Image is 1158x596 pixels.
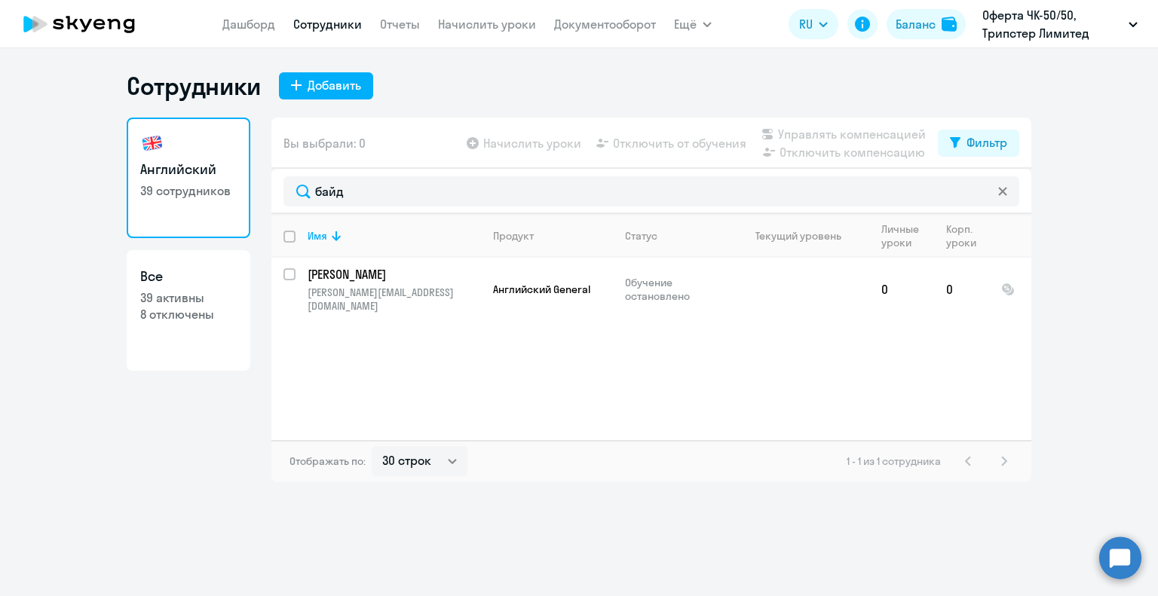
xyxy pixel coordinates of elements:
[308,286,480,313] p: [PERSON_NAME][EMAIL_ADDRESS][DOMAIN_NAME]
[279,72,373,99] button: Добавить
[493,229,612,243] div: Продукт
[975,6,1145,42] button: Оферта ЧК-50/50, Трипстер Лимитед
[438,17,536,32] a: Начислить уроки
[881,222,924,249] div: Личные уроки
[946,222,988,249] div: Корп. уроки
[289,454,366,468] span: Отображать по:
[283,134,366,152] span: Вы выбрали: 0
[127,118,250,238] a: Английский39 сотрудников
[140,160,237,179] h3: Английский
[308,229,327,243] div: Имя
[493,283,590,296] span: Английский General
[942,17,957,32] img: balance
[946,222,979,249] div: Корп. уроки
[493,229,534,243] div: Продукт
[283,176,1019,206] input: Поиск по имени, email, продукту или статусу
[293,17,362,32] a: Сотрудники
[140,306,237,322] p: 8 отключены
[140,267,237,286] h3: Все
[789,9,838,39] button: RU
[140,289,237,306] p: 39 активны
[308,266,480,283] a: [PERSON_NAME]
[938,130,1019,157] button: Фильтр
[625,229,657,243] div: Статус
[674,9,712,39] button: Ещё
[755,229,841,243] div: Текущий уровень
[625,229,728,243] div: Статус
[380,17,420,32] a: Отчеты
[847,454,941,468] span: 1 - 1 из 1 сотрудника
[896,15,936,33] div: Баланс
[140,131,164,155] img: english
[554,17,656,32] a: Документооборот
[308,229,480,243] div: Имя
[741,229,868,243] div: Текущий уровень
[881,222,933,249] div: Личные уроки
[127,250,250,371] a: Все39 активны8 отключены
[869,258,934,321] td: 0
[674,15,697,33] span: Ещё
[308,266,478,283] p: [PERSON_NAME]
[625,276,728,303] p: Обучение остановлено
[934,258,989,321] td: 0
[140,182,237,199] p: 39 сотрудников
[982,6,1123,42] p: Оферта ЧК-50/50, Трипстер Лимитед
[222,17,275,32] a: Дашборд
[887,9,966,39] button: Балансbalance
[127,71,261,101] h1: Сотрудники
[799,15,813,33] span: RU
[967,133,1007,151] div: Фильтр
[308,76,361,94] div: Добавить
